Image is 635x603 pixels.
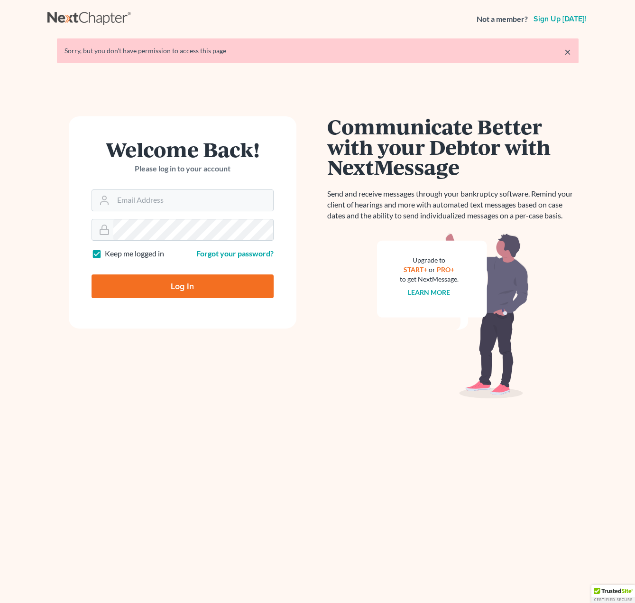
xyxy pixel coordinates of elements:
[404,265,427,273] a: START+
[591,585,635,603] div: TrustedSite Certified
[477,14,528,25] strong: Not a member?
[377,233,529,399] img: nextmessage_bg-59042aed3d76b12b5cd301f8e5b87938c9018125f34e5fa2b7a6b67550977c72.svg
[113,190,273,211] input: Email Address
[400,274,459,284] div: to get NextMessage.
[92,274,274,298] input: Log In
[400,255,459,265] div: Upgrade to
[327,188,579,221] p: Send and receive messages through your bankruptcy software. Remind your client of hearings and mo...
[92,139,274,160] h1: Welcome Back!
[92,163,274,174] p: Please log in to your account
[429,265,435,273] span: or
[327,116,579,177] h1: Communicate Better with your Debtor with NextMessage
[564,46,571,57] a: ×
[105,248,164,259] label: Keep me logged in
[408,288,450,296] a: Learn more
[532,15,588,23] a: Sign up [DATE]!
[64,46,571,56] div: Sorry, but you don't have permission to access this page
[437,265,454,273] a: PRO+
[196,249,274,258] a: Forgot your password?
